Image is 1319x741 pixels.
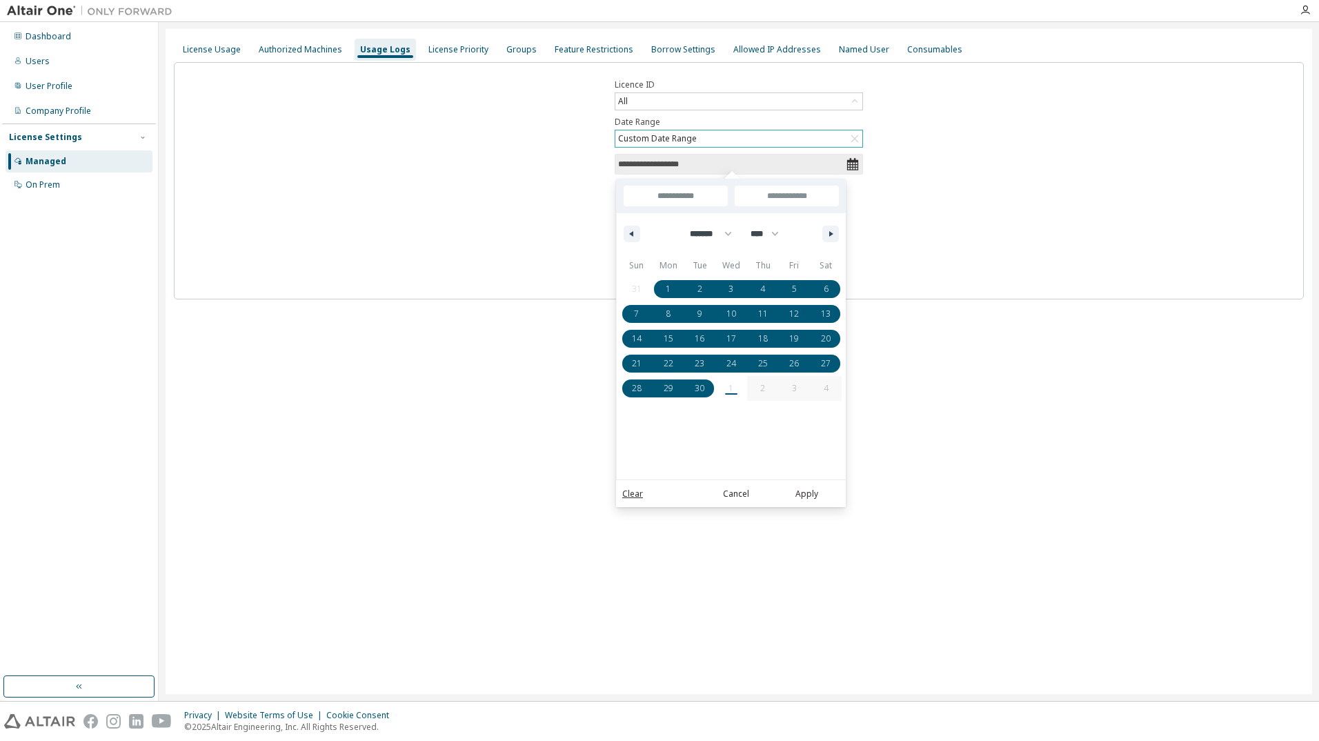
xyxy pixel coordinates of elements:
span: 16 [695,326,704,351]
a: Clear [622,487,643,501]
div: Website Terms of Use [225,710,326,721]
span: 12 [789,302,799,326]
span: 6 [824,277,829,302]
span: 24 [726,351,736,376]
span: 7 [634,302,639,326]
span: 5 [792,277,797,302]
button: 18 [747,326,779,351]
div: Custom Date Range [615,130,862,147]
span: 28 [632,376,642,401]
button: 16 [684,326,715,351]
div: Custom Date Range [616,131,699,146]
button: 15 [653,326,684,351]
label: Date Range [615,117,863,128]
button: 24 [715,351,747,376]
span: Last Week [616,261,630,297]
img: youtube.svg [152,714,172,729]
img: Altair One [7,4,179,18]
button: 21 [621,351,653,376]
div: All [615,93,862,110]
button: Cancel [703,487,769,501]
button: 1 [653,277,684,302]
span: This Week [616,226,630,261]
span: 13 [821,302,831,326]
button: 11 [747,302,779,326]
div: License Priority [428,44,488,55]
span: 27 [821,351,831,376]
span: 19 [789,326,799,351]
button: 17 [715,326,747,351]
button: 5 [779,277,811,302]
button: 30 [684,376,715,401]
span: 14 [632,326,642,351]
span: Last Month [616,333,630,369]
button: Apply [773,487,840,501]
span: 22 [664,351,673,376]
button: 23 [684,351,715,376]
button: 9 [684,302,715,326]
span: 8 [666,302,671,326]
button: 26 [779,351,811,376]
div: All [616,94,630,109]
span: Mon [653,255,684,277]
button: 14 [621,326,653,351]
button: 19 [779,326,811,351]
div: Groups [506,44,537,55]
span: This Month [616,297,630,333]
span: 17 [726,326,736,351]
span: Wed [715,255,747,277]
button: 6 [810,277,842,302]
button: 28 [621,376,653,401]
button: 10 [715,302,747,326]
button: 2 [684,277,715,302]
span: 26 [789,351,799,376]
label: Licence ID [615,79,863,90]
img: instagram.svg [106,714,121,729]
div: Company Profile [26,106,91,117]
span: 23 [695,351,704,376]
button: 20 [810,326,842,351]
span: 21 [632,351,642,376]
span: Sat [810,255,842,277]
div: Feature Restrictions [555,44,633,55]
div: License Settings [9,132,82,143]
span: 3 [728,277,733,302]
div: Named User [839,44,889,55]
div: Privacy [184,710,225,721]
button: 4 [747,277,779,302]
div: Users [26,56,50,67]
button: 3 [715,277,747,302]
button: 8 [653,302,684,326]
div: User Profile [26,81,72,92]
span: 4 [760,277,765,302]
span: 18 [758,326,768,351]
div: Borrow Settings [651,44,715,55]
span: Thu [747,255,779,277]
span: 1 [666,277,671,302]
span: 30 [695,376,704,401]
span: 15 [664,326,673,351]
div: On Prem [26,179,60,190]
span: 29 [664,376,673,401]
div: Dashboard [26,31,71,42]
button: 12 [779,302,811,326]
div: Cookie Consent [326,710,397,721]
div: Allowed IP Addresses [733,44,821,55]
div: Usage Logs [360,44,410,55]
span: Tue [684,255,715,277]
span: 20 [821,326,831,351]
span: 10 [726,302,736,326]
button: 7 [621,302,653,326]
span: Sun [621,255,653,277]
span: 11 [758,302,768,326]
span: 2 [697,277,702,302]
div: Authorized Machines [259,44,342,55]
button: 29 [653,376,684,401]
button: 13 [810,302,842,326]
button: 27 [810,351,842,376]
p: © 2025 Altair Engineering, Inc. All Rights Reserved. [184,721,397,733]
div: License Usage [183,44,241,55]
span: 25 [758,351,768,376]
button: 25 [747,351,779,376]
img: linkedin.svg [129,714,143,729]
